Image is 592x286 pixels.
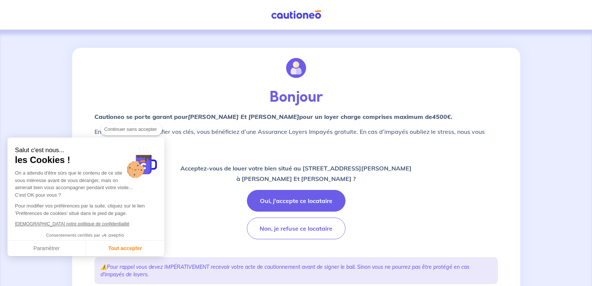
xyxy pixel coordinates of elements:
[100,263,492,278] p: ⚠️
[86,241,164,256] button: Tout accepter
[247,190,345,212] button: Oui, j'accepte ce locataire
[94,127,498,145] p: En choisissant de lui confier vos clés, vous bénéficiez d’une Assurance Loyers Impayés gratuite. ...
[15,221,129,227] a: [DEMOGRAPHIC_DATA] notre politique de confidentialité
[94,88,498,106] p: Bonjour
[104,126,158,133] span: Continuer sans accepter
[268,10,324,19] img: Cautioneo
[94,113,452,120] strong: Cautioneo se porte garant pour pour un loyer charge comprises maximum de .
[247,218,345,239] button: Non, je refuse ce locataire
[15,202,157,217] p: Pour modifier vos préférences par la suite, cliquez sur le lien 'Préférences de cookies' situé da...
[15,147,157,154] small: Salut c'est nous...
[432,113,451,120] em: 4500€
[15,154,157,166] span: les Cookies !
[46,233,100,237] span: Consentements certifiés par
[43,231,129,240] button: Consentements certifiés par
[102,224,124,247] svg: Axeptio
[100,264,469,278] em: Pour rappel vous devez IMPÉRATIVEMENT recevoir votre acte de cautionnement avant de signer le bai...
[15,169,157,199] div: On a attendu d'être sûrs que le contenu de ce site vous intéresse avant de vous déranger, mais on...
[7,241,86,256] button: Paramétrer
[180,163,412,184] p: Acceptez-vous de louer votre bien situé au [STREET_ADDRESS][PERSON_NAME] à [PERSON_NAME] Et [PERS...
[100,123,162,135] button: Continuer sans accepter
[188,113,299,120] em: [PERSON_NAME] Et [PERSON_NAME]
[286,58,306,78] img: illu_account.svg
